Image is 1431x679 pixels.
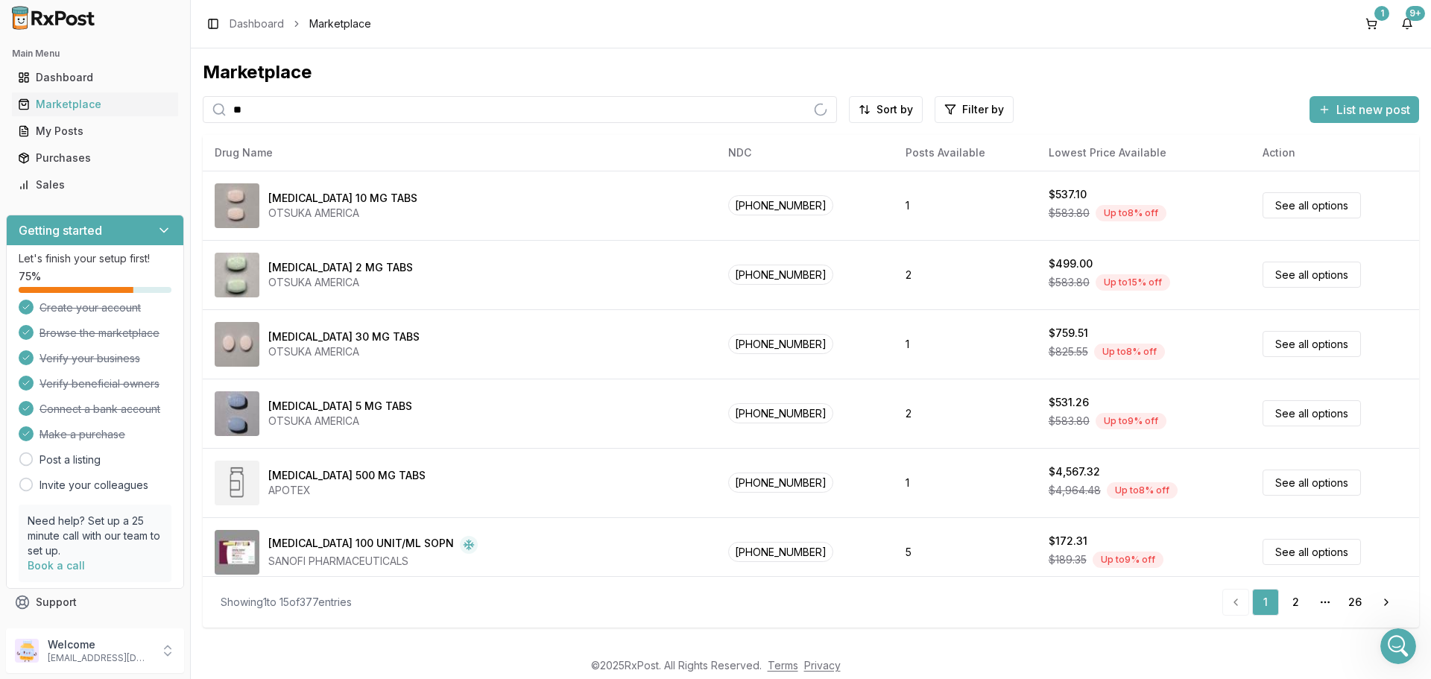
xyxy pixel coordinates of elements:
div: Great [233,438,286,470]
div: Great [245,446,274,461]
a: Marketplace [12,91,178,118]
button: Home [233,6,262,34]
div: JEFFREY says… [12,438,286,472]
div: [DATE] [12,133,286,153]
div: OTSUKA AMERICA [268,275,413,290]
div: I found 5 x $550 each if that is ok? [12,359,217,392]
span: [PHONE_NUMBER] [728,265,833,285]
img: Abilify 5 MG TABS [215,391,259,436]
img: Profile image for Manuel [42,8,66,32]
textarea: Message… [13,457,285,482]
button: Dashboard [6,66,184,89]
div: Up to 8 % off [1107,482,1178,499]
div: Manuel says… [12,325,286,359]
span: 75 % [19,269,41,284]
div: [MEDICAL_DATA] 30 MG TABS [268,329,420,344]
span: Connect a bank account [40,402,160,417]
div: [MEDICAL_DATA] 500 MG TABS [268,468,426,483]
span: Filter by [962,102,1004,117]
div: Geez! got another one.. can you find 2 boxes?? TY [54,74,286,121]
div: Yes sorry on it! [12,153,113,186]
button: Marketplace [6,92,184,116]
button: List new post [1310,96,1419,123]
div: On it! [24,334,53,349]
span: Browse the marketplace [40,326,159,341]
div: JEFFREY says… [12,251,286,325]
img: Admelog SoloStar 100 UNIT/ML SOPN [215,530,259,575]
button: Feedback [6,616,184,642]
img: Abilify 30 MG TABS [215,322,259,367]
a: List new post [1310,104,1419,119]
div: OTSUKA AMERICA [268,414,412,429]
a: Dashboard [230,16,284,31]
h1: [PERSON_NAME] [72,7,169,19]
div: Up to 8 % off [1094,344,1165,360]
button: Send a message… [256,482,279,506]
img: RxPost Logo [6,6,101,30]
th: Drug Name [203,135,716,171]
div: My Posts [18,124,172,139]
div: Up to 8 % off [1096,205,1166,221]
div: $759.51 [1049,326,1088,341]
a: See all options [1263,262,1361,288]
a: See all options [1263,470,1361,496]
div: [MEDICAL_DATA] 100 UNIT/ML SOPN [268,536,454,554]
div: Marketplace [18,97,172,112]
div: I found 5 x $550 each if that is ok? [24,368,205,383]
button: Emoji picker [23,488,35,500]
div: added to your cart as well [12,393,172,426]
span: $583.80 [1049,414,1090,429]
th: Action [1251,135,1419,171]
button: Filter by [935,96,1014,123]
a: See all options [1263,192,1361,218]
span: [PHONE_NUMBER] [728,403,833,423]
div: Marketplace [203,60,1419,84]
div: $499.00 [1049,256,1093,271]
button: 1 [1359,12,1383,36]
div: Dashboard [18,70,172,85]
button: Sales [6,173,184,197]
div: Manuel says… [12,359,286,394]
div: Yes sorry on it! [24,162,101,177]
a: Invite your colleagues [40,478,148,493]
h2: Main Menu [12,48,178,60]
img: Abilify 10 MG TABS [215,183,259,228]
span: Marketplace [309,16,371,31]
div: 9+ [1406,6,1425,21]
div: OTSUKA AMERICA [268,344,420,359]
button: go back [10,6,38,34]
div: On it! [12,325,65,358]
span: [PHONE_NUMBER] [728,334,833,354]
span: Feedback [36,622,86,637]
a: 2 [1282,589,1309,616]
span: Verify your business [40,351,140,366]
div: [MEDICAL_DATA] 5 MG TABS [268,399,412,414]
div: Up to 9 % off [1096,413,1166,429]
span: $583.80 [1049,206,1090,221]
th: Posts Available [894,135,1036,171]
a: Dashboard [12,64,178,91]
td: 2 [894,379,1036,448]
a: 1 [1252,589,1279,616]
div: Showing 1 to 15 of 377 entries [221,595,352,610]
img: Abiraterone Acetate 500 MG TABS [215,461,259,505]
div: Sales [18,177,172,192]
div: Manuel says… [12,187,286,232]
span: $4,964.48 [1049,483,1101,498]
div: Manuel says… [12,393,286,438]
th: Lowest Price Available [1037,135,1251,171]
td: 1 [894,448,1036,517]
a: Book a call [28,559,85,572]
p: [EMAIL_ADDRESS][DOMAIN_NAME] [48,652,151,664]
span: [PHONE_NUMBER] [728,473,833,493]
span: Create your account [40,300,141,315]
span: Sort by [876,102,913,117]
div: $537.10 [1049,187,1087,202]
td: 1 [894,309,1036,379]
div: SANOFI PHARMACEUTICALS [268,554,478,569]
a: Privacy [804,659,841,672]
a: Sales [12,171,178,198]
div: Manuel says… [12,153,286,187]
img: Abilify 2 MG TABS [215,253,259,297]
div: $531.26 [1049,395,1089,410]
